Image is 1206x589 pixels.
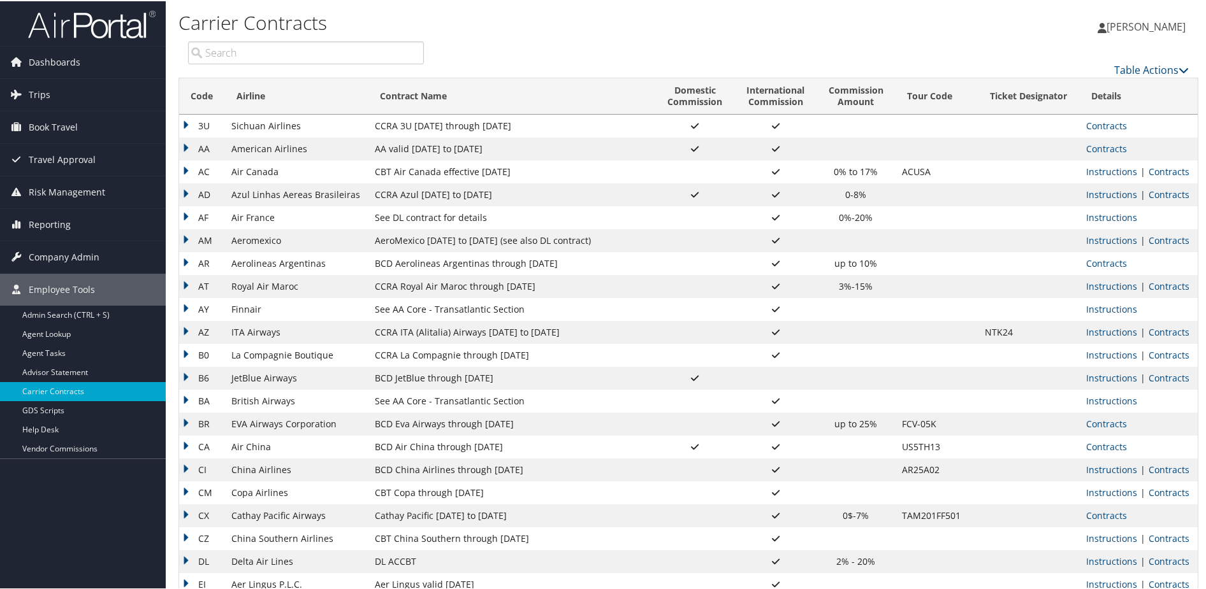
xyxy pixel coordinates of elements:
[368,320,655,343] td: CCRA ITA (Alitalia) Airways [DATE] to [DATE]
[368,205,655,228] td: See DL contract for details
[225,228,368,251] td: Aeromexico
[1086,325,1137,337] a: View Ticketing Instructions
[179,136,225,159] td: AA
[896,77,978,113] th: Tour Code: activate to sort column ascending
[368,526,655,549] td: CBT China Southern through [DATE]
[368,297,655,320] td: See AA Core - Transatlantic Section
[179,480,225,503] td: CM
[225,411,368,434] td: EVA Airways Corporation
[225,526,368,549] td: China Southern Airlines
[1086,462,1137,474] a: View Ticketing Instructions
[896,457,978,480] td: AR25A02
[225,549,368,572] td: Delta Air Lines
[1098,6,1198,45] a: [PERSON_NAME]
[368,251,655,274] td: BCD Aerolineas Argentinas through [DATE]
[225,274,368,297] td: Royal Air Maroc
[817,549,896,572] td: 2% - 20%
[896,503,978,526] td: TAM201FF501
[368,480,655,503] td: CBT Copa through [DATE]
[368,274,655,297] td: CCRA Royal Air Maroc through [DATE]
[1086,554,1137,566] a: View Ticketing Instructions
[178,8,859,35] h1: Carrier Contracts
[179,182,225,205] td: AD
[1086,439,1127,451] a: View Contracts
[225,480,368,503] td: Copa Airlines
[368,434,655,457] td: BCD Air China through [DATE]
[179,388,225,411] td: BA
[225,297,368,320] td: Finnair
[368,136,655,159] td: AA valid [DATE] to [DATE]
[225,457,368,480] td: China Airlines
[896,159,978,182] td: ACUSA
[1086,141,1127,153] a: View Contracts
[1080,77,1198,113] th: Details: activate to sort column ascending
[655,77,734,113] th: DomesticCommission: activate to sort column ascending
[225,365,368,388] td: JetBlue Airways
[1086,416,1127,429] a: View Contracts
[28,8,156,38] img: airportal-logo.png
[179,251,225,274] td: AR
[368,77,655,113] th: Contract Name: activate to sort column ascending
[225,503,368,526] td: Cathay Pacific Airways
[1149,371,1189,383] a: View Contracts
[1086,485,1137,497] a: View Ticketing Instructions
[1149,187,1189,199] a: View Contracts
[734,77,817,113] th: InternationalCommission: activate to sort column ascending
[817,77,896,113] th: CommissionAmount: activate to sort column ascending
[368,159,655,182] td: CBT Air Canada effective [DATE]
[29,240,99,272] span: Company Admin
[1137,348,1149,360] span: |
[1086,508,1127,520] a: View Contracts
[225,205,368,228] td: Air France
[1137,577,1149,589] span: |
[368,182,655,205] td: CCRA Azul [DATE] to [DATE]
[978,77,1080,113] th: Ticket Designator: activate to sort column ascending
[1086,164,1137,176] a: View Ticketing Instructions
[1086,279,1137,291] a: View Ticketing Instructions
[368,228,655,251] td: AeroMexico [DATE] to [DATE] (see also DL contract)
[368,411,655,434] td: BCD Eva Airways through [DATE]
[896,434,978,457] td: US5TH13
[179,77,225,113] th: Code: activate to sort column descending
[225,388,368,411] td: British Airways
[1137,187,1149,199] span: |
[29,45,80,77] span: Dashboards
[1086,233,1137,245] a: View Ticketing Instructions
[225,343,368,365] td: La Compagnie Boutique
[368,343,655,365] td: CCRA La Compagnie through [DATE]
[179,411,225,434] td: BR
[225,320,368,343] td: ITA Airways
[1149,554,1189,566] a: View Contracts
[368,503,655,526] td: Cathay Pacific [DATE] to [DATE]
[179,457,225,480] td: CI
[817,503,896,526] td: 0$-7%
[225,136,368,159] td: American Airlines
[1137,164,1149,176] span: |
[225,251,368,274] td: Aerolineas Argentinas
[1137,531,1149,543] span: |
[29,78,50,110] span: Trips
[179,526,225,549] td: CZ
[179,434,225,457] td: CA
[188,40,424,63] input: Search
[1149,233,1189,245] a: View Contracts
[1086,256,1127,268] a: View Contracts
[1149,325,1189,337] a: View Contracts
[1149,485,1189,497] a: View Contracts
[1137,485,1149,497] span: |
[817,182,896,205] td: 0-8%
[1137,233,1149,245] span: |
[179,503,225,526] td: CX
[978,320,1080,343] td: NTK24
[817,205,896,228] td: 0%-20%
[1149,462,1189,474] a: View Contracts
[225,182,368,205] td: Azul Linhas Aereas Brasileiras
[179,320,225,343] td: AZ
[1137,554,1149,566] span: |
[1137,325,1149,337] span: |
[1086,577,1137,589] a: View Ticketing Instructions
[29,175,105,207] span: Risk Management
[179,297,225,320] td: AY
[1086,118,1127,131] a: View Contracts
[225,159,368,182] td: Air Canada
